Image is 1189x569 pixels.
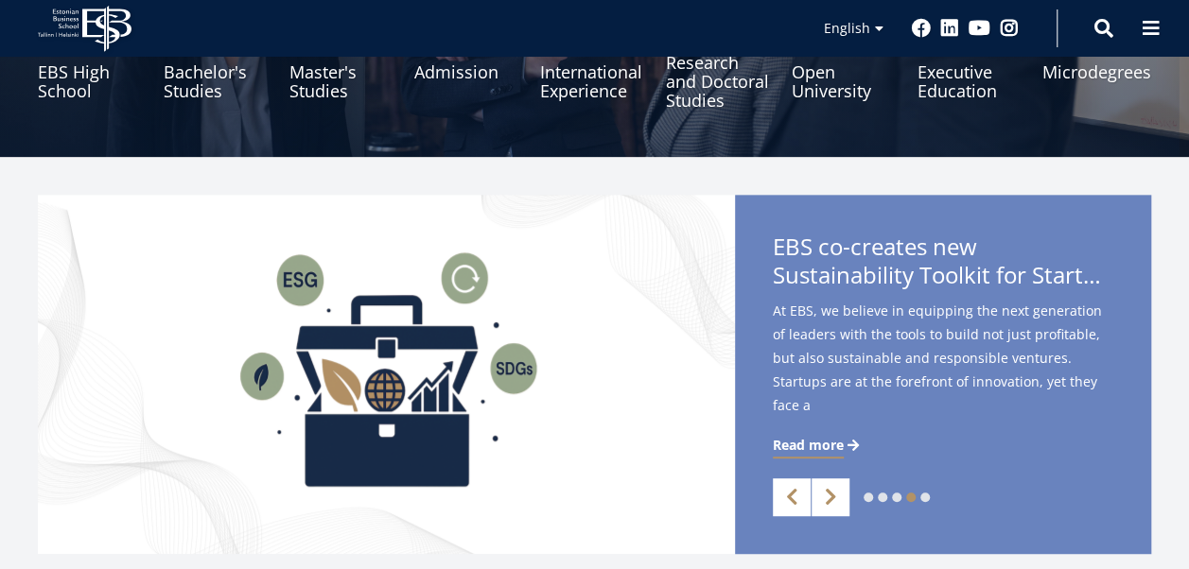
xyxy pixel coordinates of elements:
a: 3 [892,492,901,502]
a: Microdegrees [1042,25,1151,119]
span: At EBS, we believe in equipping the next generation of leaders with the tools to build not just p... [773,299,1113,447]
a: Research and Doctoral Studies [666,25,771,119]
a: Youtube [969,19,990,38]
a: Instagram [1000,19,1019,38]
span: EBS co-creates new [773,233,1113,295]
a: Linkedin [940,19,959,38]
a: Admission [414,25,519,119]
a: Facebook [912,19,931,38]
a: Open University [792,25,897,119]
a: Previous [773,478,811,516]
a: International Experience [540,25,645,119]
a: Next [812,478,849,516]
a: Executive Education [917,25,1022,119]
a: 5 [920,492,930,502]
a: 1 [864,492,873,502]
a: Bachelor's Studies [164,25,269,119]
a: 2 [878,492,887,502]
a: EBS High School [38,25,143,119]
img: Startup toolkit image [38,195,735,554]
span: Read more [773,436,844,455]
span: Sustainability Toolkit for Startups [773,261,1113,289]
a: Read more [773,436,863,455]
a: 4 [906,492,916,502]
a: Master's Studies [289,25,394,119]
